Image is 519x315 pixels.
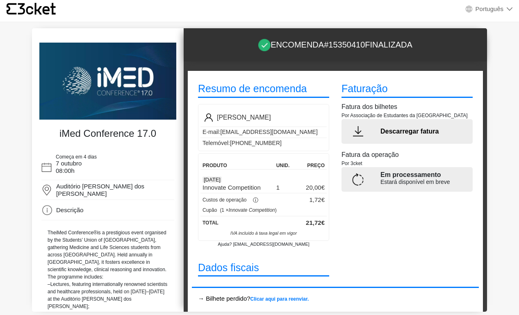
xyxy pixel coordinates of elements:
p: Por 3cket [341,160,473,167]
p: Innovate Competition [203,184,272,191]
p: Encomenda finalizada [258,39,412,52]
b: Clicar aqui para reenviar. [250,296,309,302]
p: Por Associação de Estudantes da [GEOGRAPHIC_DATA] [341,112,473,119]
span: Auditório [PERSON_NAME] dos [PERSON_NAME] [56,183,144,197]
p: Fatura da operação [341,150,473,160]
p: Fatura dos bilhetes [341,102,473,112]
p: Em processamento [380,170,467,180]
p: Preço [297,162,325,169]
i: Innovate Competition [228,207,275,213]
p: IVA incluído à taxa legal em vigor [207,230,321,237]
p: Dados fiscais [198,260,329,277]
g: {' '} [7,3,16,15]
p: Resumo de encomenda [198,81,329,98]
span: 7 outubro 08:00h [56,160,82,174]
data-tag: [PHONE_NUMBER] [230,140,282,146]
span: 21,72 [306,219,321,226]
p: The programme includes: [48,273,168,281]
strong: Lectures [50,281,69,287]
p: Telemóvel: [200,138,327,149]
p: Descarregar fatura [380,127,467,136]
span: [DATE] [203,177,222,183]
span: Descrição [56,206,84,213]
p: Faturação [341,81,473,98]
p: unid. [276,162,293,169]
img: Pgo8IS0tIEdlbmVyYXRvcjogQWRvYmUgSWxsdXN0cmF0b3IgMTkuMC4wLCBTVkcgRXhwb3J0IFBsdWctSW4gLiBTVkcgVmVyc... [205,113,213,122]
button: ⓘ [246,195,264,206]
div: ⓘ [246,197,264,204]
p: Cupão [203,206,220,214]
img: processingIcon.420f7242.png [352,173,364,186]
p: Custos de operação [203,196,246,204]
data-tag: [EMAIL_ADDRESS][DOMAIN_NAME] [221,129,318,135]
img: correct.png [258,39,271,51]
b: #15350410 [324,40,365,49]
p: E-mail: [200,127,327,138]
p: € [297,218,325,228]
img: e9236b72dac04d1184522e0923398eab.webp [39,43,176,120]
p: Ajuda? [EMAIL_ADDRESS][DOMAIN_NAME] [198,241,329,248]
small: (1 × ) [220,206,276,214]
p: 20,00€ [295,184,325,191]
button: → Bilhete perdido?Clicar aqui para reenviar. [198,294,309,304]
p: – , featuring internationally renowned scientists and healthcare professionals, held on [DATE]–[D... [48,281,168,310]
p: [PERSON_NAME] [217,113,271,122]
p: Estará disponível em breve [380,178,467,186]
p: Produto [203,162,272,169]
p: Total [203,219,293,227]
p: € [295,195,325,205]
span: Começa em 4 dias [56,154,97,160]
strong: iMed Conference® [56,230,97,236]
img: down-arrow.13473f1f.png [353,126,363,136]
span: 1,72 [309,196,321,203]
span: The is a prestigious event organised by the Students’ Union of [GEOGRAPHIC_DATA], gathering Medic... [48,230,166,272]
h4: iMed Conference 17.0 [43,128,172,140]
p: 1 [274,184,295,191]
